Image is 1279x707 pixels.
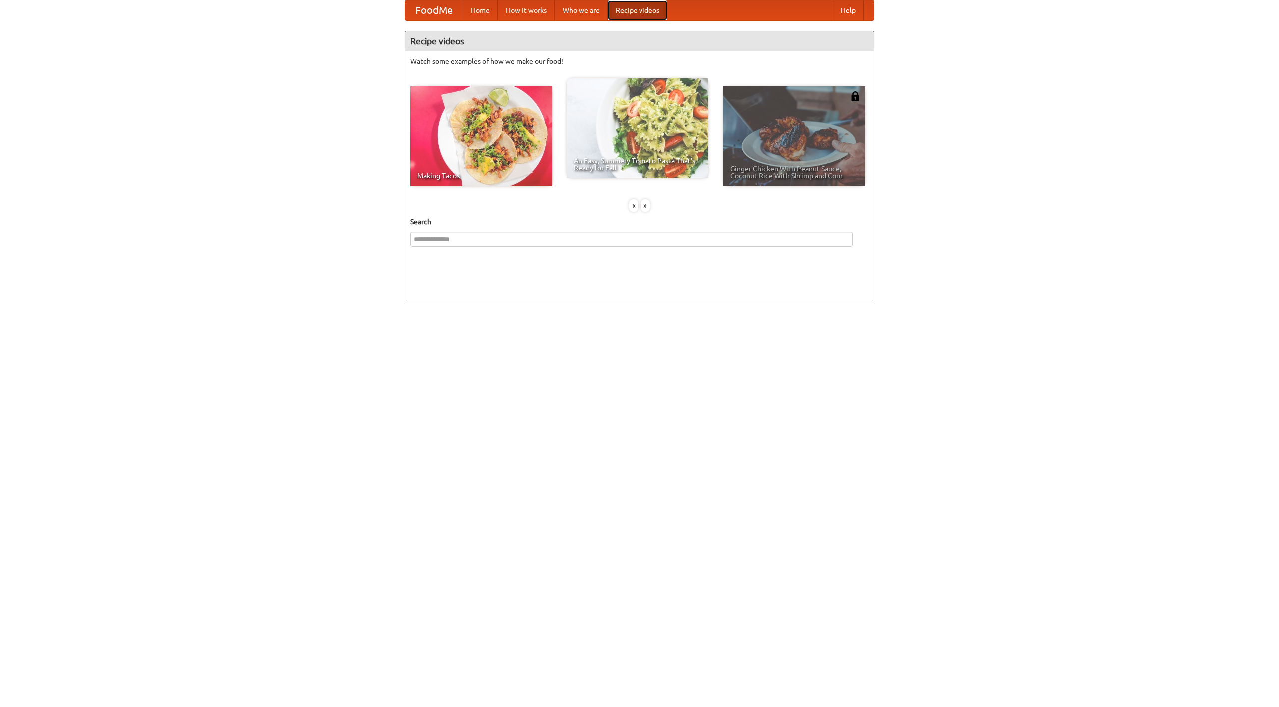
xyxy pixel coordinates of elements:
div: » [641,199,650,212]
h5: Search [410,217,869,227]
a: How it works [498,0,555,20]
a: Making Tacos [410,86,552,186]
a: An Easy, Summery Tomato Pasta That's Ready for Fall [567,78,708,178]
a: Recipe videos [608,0,667,20]
a: Home [463,0,498,20]
p: Watch some examples of how we make our food! [410,56,869,66]
img: 483408.png [850,91,860,101]
span: An Easy, Summery Tomato Pasta That's Ready for Fall [574,157,701,171]
h4: Recipe videos [405,31,874,51]
a: FoodMe [405,0,463,20]
a: Who we are [555,0,608,20]
div: « [629,199,638,212]
a: Help [833,0,864,20]
span: Making Tacos [417,172,545,179]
